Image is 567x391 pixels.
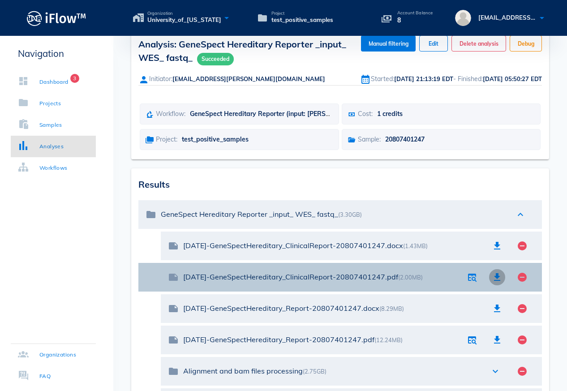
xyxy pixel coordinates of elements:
span: (8.29MB) [379,305,404,312]
span: Analysis: GeneSpect Hereditary Reporter _input_ WES_ fastq_ [138,39,346,63]
span: (1.43MB) [403,242,428,249]
span: [EMAIL_ADDRESS][PERSON_NAME][DOMAIN_NAME] [172,75,325,82]
div: [DATE]-GeneSpectHereditary_Report-20807401247.docx [183,304,485,313]
i: folder [168,366,179,377]
i: note [168,272,179,283]
span: test_positive_samples [182,135,249,143]
span: Sample: [358,135,381,143]
i: remove_circle [517,335,528,345]
span: GeneSpect Hereditary Reporter (input: [PERSON_NAME], fastq) [190,110,381,118]
span: Initiator: [149,75,172,83]
span: Workflow: [156,110,185,118]
i: note [168,335,179,345]
span: Organization [147,11,221,16]
span: 20807401247 [385,135,425,143]
i: remove_circle [517,272,528,283]
span: (2.00MB) [398,274,423,281]
button: Manual filtering [361,35,416,52]
span: Delete analysis [459,40,498,47]
div: Alignment and bam files processing [183,367,481,375]
span: Project: [156,135,177,143]
i: folder [146,209,156,220]
span: University_of_[US_STATE] [147,16,221,25]
div: Analyses [39,142,64,151]
span: Manual filtering [368,40,408,47]
span: - Finished: [453,75,483,83]
span: test_positive_samples [271,16,333,25]
i: expand_less [515,209,526,220]
i: remove_circle [517,241,528,251]
span: Cost: [358,110,373,118]
div: Samples [39,120,62,129]
div: Dashboard [39,77,69,86]
span: (2.75GB) [303,368,326,375]
span: Debug [517,40,534,47]
i: remove_circle [517,366,528,377]
span: Edit [427,40,440,47]
p: 8 [397,15,433,25]
div: [DATE]-GeneSpectHereditary_ClinicalReport-20807401247.docx [183,241,485,250]
span: [DATE] 21:13:19 EDT [394,75,453,82]
div: [DATE]-GeneSpectHereditary_Report-20807401247.pdf [183,335,460,344]
span: (3.30GB) [338,211,362,218]
img: avatar.16069ca8.svg [455,10,471,26]
div: Projects [39,99,61,108]
i: note [168,303,179,314]
span: Succeeded [197,53,234,65]
span: 1 credits [377,110,403,118]
i: note [168,241,179,251]
span: Started: [371,75,394,83]
i: remove_circle [517,303,528,314]
span: Project [271,11,333,16]
iframe: Drift Widget Chat Controller [522,346,556,380]
span: (12.24MB) [374,336,403,344]
p: Navigation [11,47,96,60]
div: Organizations [39,350,76,359]
span: Badge [70,74,79,83]
i: expand_more [490,366,501,377]
div: [DATE]-GeneSpectHereditary_ClinicalReport-20807401247.pdf [183,273,460,281]
button: Delete analysis [451,35,506,52]
span: [DATE] 05:50:27 EDT [483,75,542,82]
div: FAQ [39,372,51,381]
span: Results [138,179,170,190]
p: Account Balance [397,11,433,15]
button: Edit [419,35,448,52]
div: Workflows [39,163,68,172]
button: Debug [510,35,542,52]
div: GeneSpect Hereditary Reporter _input_ WES_ fastq_ [161,210,506,219]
